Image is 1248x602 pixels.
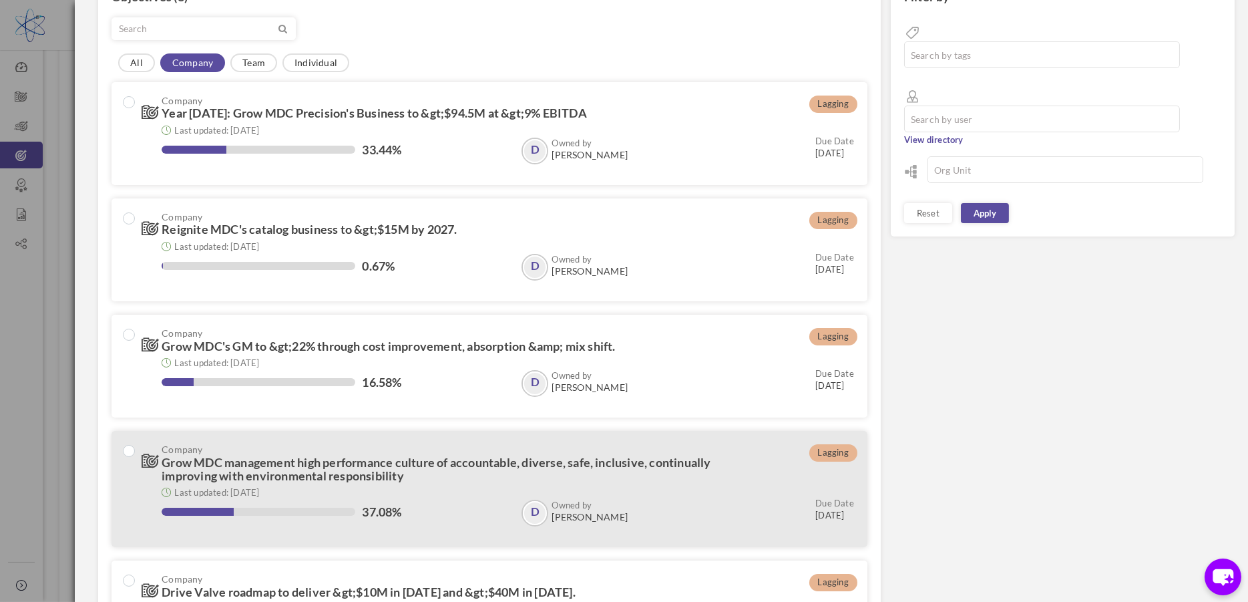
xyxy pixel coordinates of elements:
[174,241,259,252] small: Last updated: [DATE]
[362,375,401,389] label: 16.58%
[523,371,547,396] a: D
[162,328,741,338] span: Company
[552,500,592,510] b: Owned by
[282,53,349,72] a: Individual
[809,444,857,462] span: Lagging
[112,18,276,39] input: Search
[815,367,854,392] small: [DATE]
[815,251,854,275] small: [DATE]
[174,357,259,368] small: Last updated: [DATE]
[162,106,587,120] span: Year [DATE]: Grow MDC Precision's Business to &gt;$94.5M at &gt;9% EBITDA
[815,368,854,379] small: Due Date
[815,136,854,146] small: Due Date
[904,165,917,178] i: Organization Unit
[162,455,711,483] span: Grow MDC management high performance culture of accountable, diverse, safe, inclusive, continuall...
[552,512,628,522] span: [PERSON_NAME]
[230,53,277,72] a: Team
[160,53,225,72] a: Company
[815,135,854,159] small: [DATE]
[552,150,628,160] span: [PERSON_NAME]
[362,143,401,156] label: 33.44%
[362,259,395,273] label: 0.67%
[523,255,547,279] a: D
[815,498,854,508] small: Due Date
[809,212,857,229] span: Lagging
[961,203,1009,223] a: Apply
[904,24,921,41] i: tags
[362,505,401,518] label: 37.08%
[552,266,628,277] span: [PERSON_NAME]
[162,444,741,454] span: Company
[162,574,741,584] span: Company
[552,254,592,265] b: Owned by
[904,203,952,223] a: Reset
[162,222,457,237] span: Reignite MDC's catalog business to &gt;$15M by 2027.
[174,487,259,498] small: Last updated: [DATE]
[552,138,592,148] b: Owned by
[174,125,259,136] small: Last updated: [DATE]
[162,212,741,222] span: Company
[162,585,576,599] span: Drive Valve roadmap to deliver &gt;$10M in [DATE] and &gt;$40M in [DATE].
[904,88,921,106] i: Search by employee
[162,96,741,106] span: Company
[815,252,854,263] small: Due Date
[523,139,547,163] a: D
[809,96,857,113] span: Lagging
[904,133,964,146] a: View directory
[523,501,547,525] a: D
[1205,559,1241,595] button: chat-button
[815,497,854,521] small: [DATE]
[809,328,857,345] span: Lagging
[809,574,857,591] span: Lagging
[162,339,616,353] span: Grow MDC's GM to &gt;22% through cost improvement, absorption &amp; mix shift.
[552,370,592,381] b: Owned by
[118,53,155,72] a: All
[552,382,628,393] span: [PERSON_NAME]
